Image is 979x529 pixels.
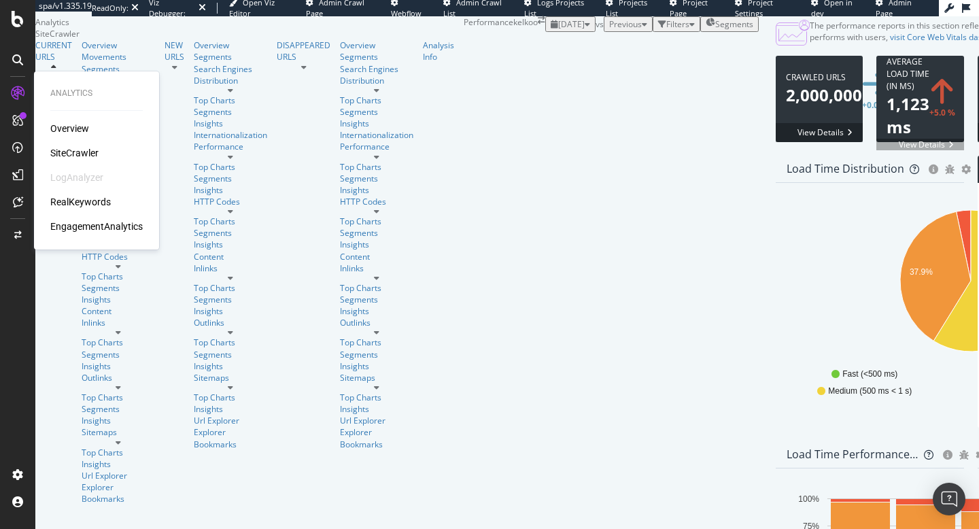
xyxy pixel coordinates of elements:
a: Insights [194,305,267,317]
div: Segments [340,294,413,305]
div: Segments [340,227,413,239]
div: Overview [82,39,155,51]
a: HTTP Codes [82,251,155,262]
a: Inlinks [340,262,413,274]
div: Top Charts [340,392,413,403]
a: Search Engines [194,63,252,75]
div: Top Charts [82,337,155,348]
button: Segments [700,16,759,32]
div: Overview [340,39,413,51]
div: Load Time Performance by HTTP Status Code [787,447,918,461]
a: Top Charts [194,392,267,403]
div: Analytics [50,88,143,99]
div: Explorer Bookmarks [340,426,413,449]
div: Segments [82,403,155,415]
a: Performance [194,141,267,152]
a: Explorer Bookmarks [194,426,267,449]
a: Insights [82,294,155,305]
span: Webflow [391,8,422,18]
a: Insights [340,305,413,317]
div: LogAnalyzer [50,171,103,184]
a: Segments [340,51,413,63]
div: Insights [340,360,413,372]
div: Segments [194,349,267,360]
a: Url Explorer [194,415,267,426]
div: Insights [340,239,413,250]
a: Movements [82,51,155,63]
a: HTTP Codes [340,196,413,207]
div: Insights [82,415,155,426]
text: 100% [798,494,819,503]
a: Insights [82,360,155,372]
div: Content [82,305,155,317]
a: NEW URLS [165,39,184,63]
a: Distribution [194,75,267,86]
a: Segments [194,51,267,63]
div: Insights [340,403,413,415]
div: EngagementAnalytics [50,220,143,233]
button: [DATE] [545,16,596,32]
div: arrow-right-arrow-left [538,16,545,24]
a: Top Charts [82,447,155,458]
a: Segments [82,282,155,294]
a: Url Explorer [82,470,155,481]
a: Sitemaps [340,372,413,383]
a: Segments [194,227,267,239]
div: Insights [194,118,267,129]
a: Internationalization [340,129,413,141]
a: Performance [340,141,413,152]
a: Top Charts [194,95,267,106]
div: Content [340,251,413,262]
a: Top Charts [194,161,267,173]
div: Insights [194,403,267,415]
div: Segments [82,63,155,75]
span: Fast (<500 ms) [842,369,897,380]
div: Url Explorer [340,415,413,426]
a: Segments [194,173,267,184]
div: Performance [464,16,513,28]
a: Top Charts [194,337,267,348]
a: Top Charts [340,282,413,294]
div: Insights [82,458,155,470]
div: Top Charts [82,392,155,403]
div: Segments [194,106,267,118]
a: Sitemaps [82,426,155,438]
div: Segments [340,173,413,184]
a: DISAPPEARED URLS [277,39,330,63]
div: Segments [340,349,413,360]
div: Inlinks [82,317,155,328]
a: Internationalization [194,129,267,141]
a: Insights [340,118,413,129]
div: circle-info [943,450,952,460]
div: Sitemaps [194,372,267,383]
a: Analysis Info [423,39,454,63]
div: HTTP Codes [194,196,267,207]
a: RealKeywords [50,195,111,209]
a: Insights [194,239,267,250]
a: Segments [340,106,413,118]
a: Insights [340,184,413,196]
span: View Details [889,139,964,150]
a: Insights [194,184,267,196]
div: SiteCrawler [35,28,464,39]
div: CURRENT URLS [35,39,72,63]
a: Top Charts [340,216,413,227]
a: Overview [50,122,89,135]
